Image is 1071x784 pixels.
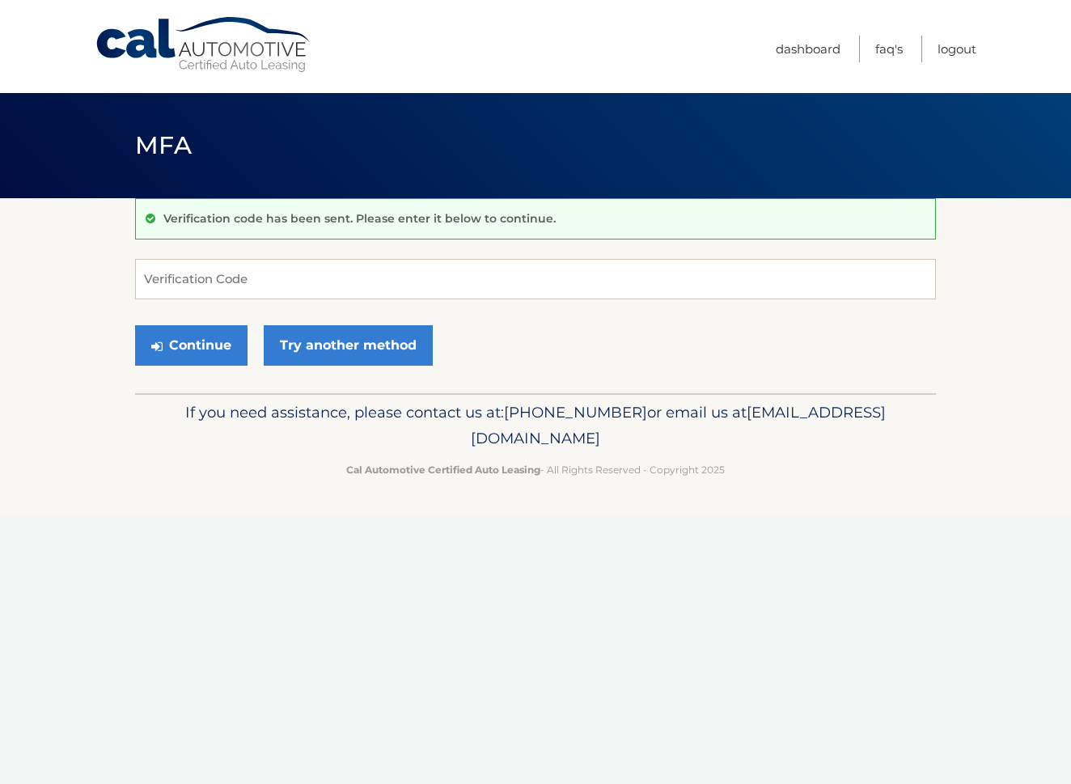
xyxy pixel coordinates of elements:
[95,16,313,74] a: Cal Automotive
[875,36,903,62] a: FAQ's
[163,211,556,226] p: Verification code has been sent. Please enter it below to continue.
[135,130,192,160] span: MFA
[146,461,925,478] p: - All Rights Reserved - Copyright 2025
[346,464,540,476] strong: Cal Automotive Certified Auto Leasing
[938,36,976,62] a: Logout
[471,403,886,447] span: [EMAIL_ADDRESS][DOMAIN_NAME]
[135,325,248,366] button: Continue
[504,403,647,422] span: [PHONE_NUMBER]
[776,36,840,62] a: Dashboard
[135,259,936,299] input: Verification Code
[146,400,925,451] p: If you need assistance, please contact us at: or email us at
[264,325,433,366] a: Try another method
